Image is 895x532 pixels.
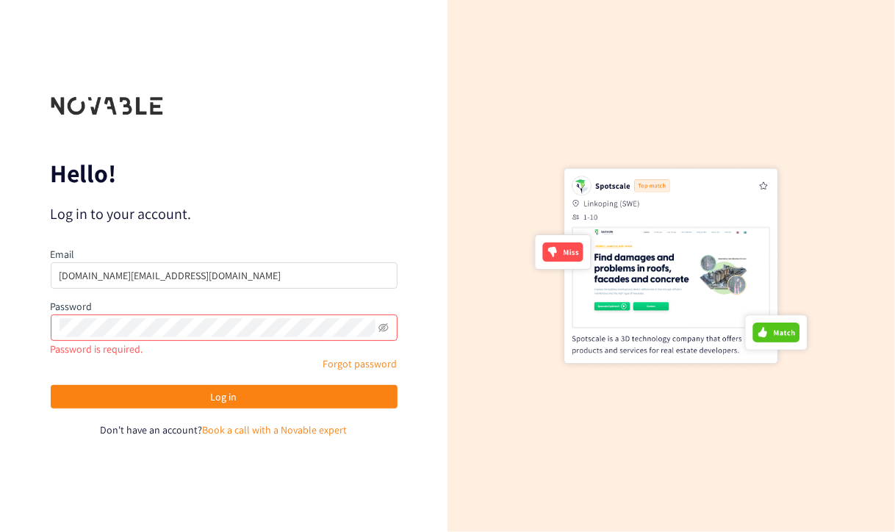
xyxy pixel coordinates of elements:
label: Password [51,300,93,313]
a: Book a call with a Novable expert [203,423,348,436]
button: Log in [51,385,398,409]
p: Log in to your account. [51,204,398,224]
p: Hello! [51,162,398,185]
span: eye-invisible [378,323,389,333]
iframe: Chat Widget [656,373,895,532]
div: Password is required. [51,341,398,357]
label: Email [51,248,75,261]
span: Don't have an account? [101,423,203,436]
a: Forgot password [323,357,398,370]
div: Widget de chat [656,373,895,532]
span: Log in [211,389,237,405]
